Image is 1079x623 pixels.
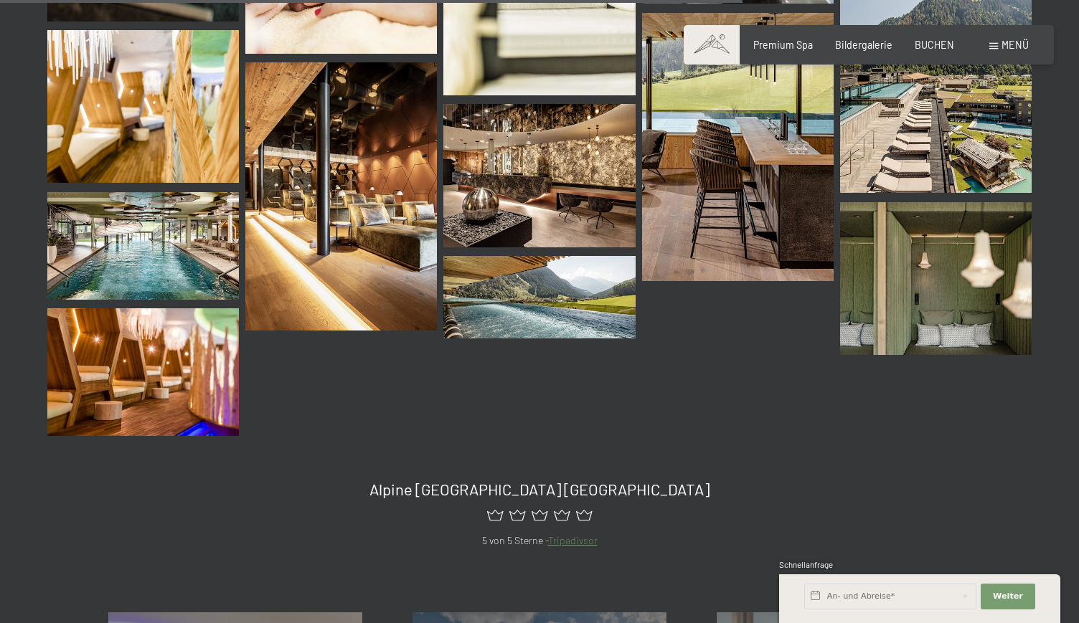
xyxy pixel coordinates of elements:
a: Tripadivsor [548,534,598,546]
a: Spiel & Spass im Family Pool - Kinderbecken - Urlaub [47,192,239,300]
button: Weiter [981,584,1035,609]
img: Bildergalerie [443,104,635,247]
p: 5 von 5 Sterne - [108,533,970,549]
a: BUCHEN [915,39,954,51]
span: Schnellanfrage [779,560,833,569]
img: Bildergalerie [47,30,239,184]
a: Bildergalerie [835,39,892,51]
span: Menü [1002,39,1029,51]
a: Premium Spa [753,39,813,51]
img: Bildergalerie [47,308,239,436]
span: Alpine [GEOGRAPHIC_DATA] [GEOGRAPHIC_DATA] [369,480,710,498]
img: Spielspaß mit der ganzen Familie [47,192,239,300]
img: Wellnesshotels - Erholung - Whirlpool - Inifity Pool - Ahrntal [443,256,635,338]
img: Bildergalerie [245,62,437,330]
span: Weiter [993,591,1023,602]
img: Wellnesshotels - Sky Bar - Sky Lounge - Sky Pool - Südtirol [642,13,834,281]
img: Wellnesshotels - Ruheräume - Lounge - Entspannung [840,202,1032,356]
